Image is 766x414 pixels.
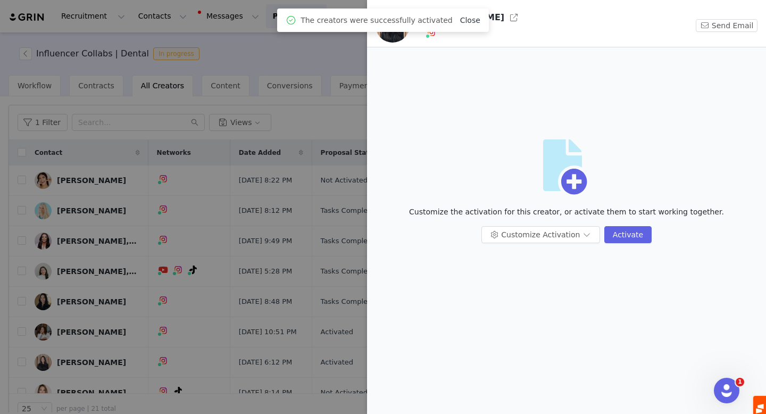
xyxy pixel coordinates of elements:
button: Customize Activation [481,226,600,243]
button: Activate [604,226,652,243]
button: Send Email [696,19,757,32]
img: instagram.svg [427,28,436,37]
iframe: Intercom live chat [714,378,739,403]
a: Close [460,16,480,24]
span: The creators were successfully activated [301,15,453,26]
span: 1 [736,378,744,386]
p: Customize the activation for this creator, or activate them to start working together. [409,206,724,218]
